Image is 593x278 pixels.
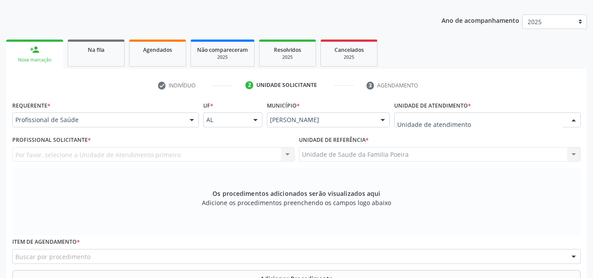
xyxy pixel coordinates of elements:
span: Na fila [88,46,104,54]
span: Os procedimentos adicionados serão visualizados aqui [212,189,380,198]
label: Unidade de referência [299,134,369,147]
p: Ano de acompanhamento [442,14,519,25]
div: 2025 [266,54,309,61]
span: Cancelados [334,46,364,54]
span: [PERSON_NAME] [270,116,372,124]
span: AL [206,116,244,124]
label: Unidade de atendimento [394,99,471,112]
div: Unidade solicitante [256,81,317,89]
span: Buscar por procedimento [15,252,90,261]
div: 2025 [327,54,371,61]
div: 2025 [197,54,248,61]
span: Profissional de Saúde [15,116,181,124]
span: Agendados [143,46,172,54]
label: Item de agendamento [12,235,80,249]
label: Requerente [12,99,50,112]
input: Unidade de atendimento [397,116,563,133]
span: Não compareceram [197,46,248,54]
span: Adicione os procedimentos preenchendo os campos logo abaixo [202,198,391,207]
span: Resolvidos [274,46,301,54]
div: Nova marcação [12,57,57,63]
label: UF [203,99,213,112]
div: 2 [245,81,253,89]
label: Profissional Solicitante [12,134,91,147]
label: Município [267,99,300,112]
div: person_add [30,45,40,54]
